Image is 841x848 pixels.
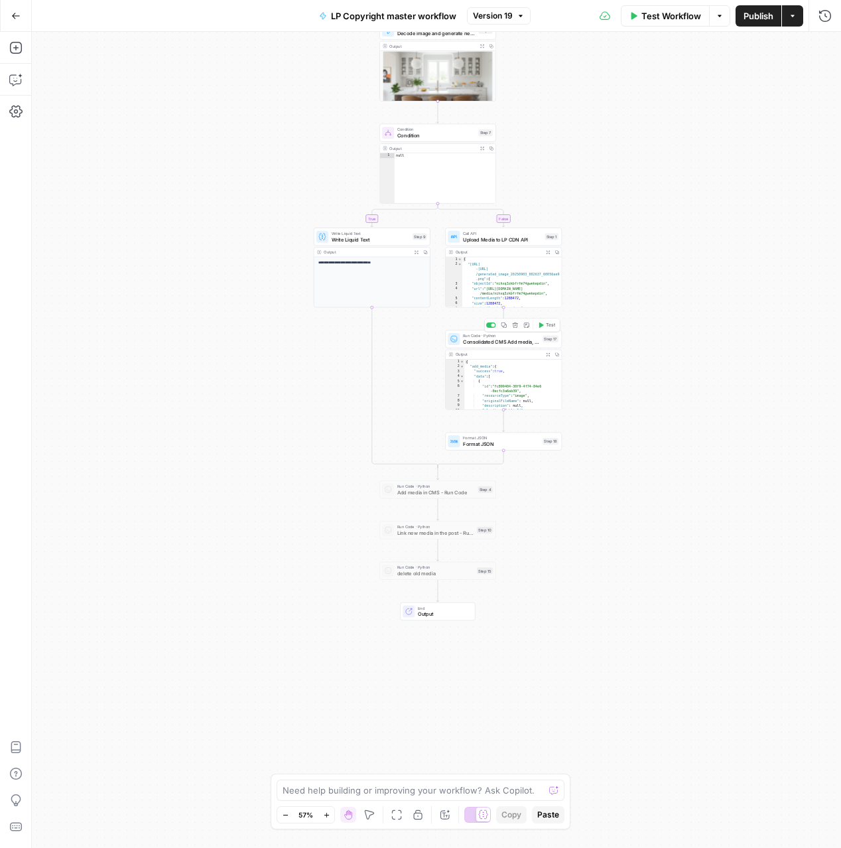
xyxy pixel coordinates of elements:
[460,364,464,369] span: Toggle code folding, rows 2 through 112
[477,567,493,574] div: Step 15
[458,257,462,261] span: Toggle code folding, rows 1 through 12
[380,51,496,111] img: generated_image_20250903_002637_60056ae9.png
[463,230,542,236] span: Call API
[379,480,496,498] div: Run Code · PythonAdd media in CMS - Run CodeStep 4
[496,806,527,823] button: Copy
[380,153,395,158] div: 1
[446,374,464,379] div: 4
[501,809,521,821] span: Copy
[446,301,462,306] div: 6
[456,249,541,255] div: Output
[397,565,474,571] span: Run Code · Python
[436,539,438,561] g: Edge from step_10 to step_15
[532,806,564,823] button: Paste
[446,364,464,369] div: 2
[397,529,474,536] span: Link new media in the post - Run Code
[397,570,474,577] span: delete old media
[446,403,464,408] div: 9
[463,440,540,447] span: Format JSON
[535,320,558,330] button: Test
[446,399,464,403] div: 8
[537,809,559,821] span: Paste
[503,410,505,432] g: Edge from step_17 to step_18
[331,9,456,23] span: LP Copyright master workflow
[436,466,438,480] g: Edge from step_7-conditional-end to step_4
[446,379,464,384] div: 5
[418,610,469,618] span: Output
[641,9,701,23] span: Test Workflow
[379,521,496,539] div: Run Code · PythonLink new media in the post - Run CodeStep 10
[445,330,562,409] div: Run Code · PythonConsolidated CMS Add media, update post, delete oldStep 17TestOutput{ "add_media...
[446,393,464,398] div: 7
[324,249,409,255] div: Output
[456,352,541,358] div: Output
[473,10,513,22] span: Version 19
[446,287,462,297] div: 4
[379,602,496,620] div: EndOutput
[463,435,540,441] span: Format JSON
[446,281,462,286] div: 3
[332,230,410,236] span: Write Liquid Text
[463,338,540,345] span: Consolidated CMS Add media, update post, delete old
[736,5,781,27] button: Publish
[543,438,558,445] div: Step 18
[463,332,540,338] span: Run Code · Python
[389,145,475,151] div: Output
[298,810,313,820] span: 57%
[446,384,464,393] div: 6
[413,234,427,240] div: Step 9
[397,524,474,530] span: Run Code · Python
[546,322,555,328] span: Test
[397,483,475,489] span: Run Code · Python
[446,306,462,311] div: 7
[478,486,493,493] div: Step 4
[397,488,475,496] span: Add media in CMS - Run Code
[477,527,493,533] div: Step 10
[446,369,464,374] div: 3
[379,562,496,580] div: Run Code · Pythondelete old mediaStep 15
[445,433,562,451] div: Format JSONFormat JSONStep 18
[397,29,476,36] span: Decode image and generate new one with Imagen
[446,262,462,281] div: 2
[389,43,475,49] div: Output
[460,379,464,384] span: Toggle code folding, rows 5 through 54
[436,580,438,602] g: Edge from step_15 to end
[311,5,464,27] button: LP Copyright master workflow
[372,307,438,468] g: Edge from step_9 to step_7-conditional-end
[438,451,503,468] g: Edge from step_18 to step_7-conditional-end
[332,236,410,243] span: Write Liquid Text
[460,360,464,364] span: Toggle code folding, rows 1 through 129
[446,296,462,301] div: 5
[371,204,438,227] g: Edge from step_7 to step_9
[446,408,464,418] div: 10
[460,374,464,379] span: Toggle code folding, rows 4 through 55
[418,605,469,611] span: End
[458,262,462,267] span: Toggle code folding, rows 2 through 11
[436,498,438,520] g: Edge from step_4 to step_10
[621,5,709,27] button: Test Workflow
[379,124,496,204] div: ConditionConditionStep 7Outputnull
[446,360,464,364] div: 1
[463,236,542,243] span: Upload Media to LP CDN API
[446,257,462,261] div: 1
[379,21,496,101] div: Decode image and generate new one with ImagenStep 3Output
[436,102,438,123] g: Edge from step_3 to step_7
[397,127,476,133] span: Condition
[397,132,476,139] span: Condition
[543,336,558,342] div: Step 17
[445,228,562,307] div: Call APIUpload Media to LP CDN APIStep 1Output{ "[URL] -[URL] /generated_image_20250903_002637_60...
[478,27,493,34] div: Step 3
[467,7,531,25] button: Version 19
[545,234,558,240] div: Step 1
[744,9,773,23] span: Publish
[438,204,505,227] g: Edge from step_7 to step_1
[478,129,493,136] div: Step 7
